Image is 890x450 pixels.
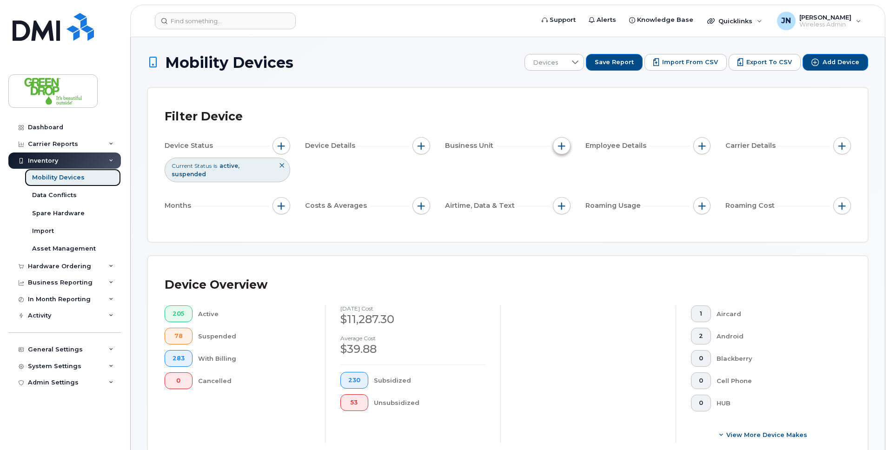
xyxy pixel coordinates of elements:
span: Save Report [595,58,634,66]
div: Suspended [198,328,311,344]
span: Employee Details [585,141,649,151]
div: Subsidized [374,372,486,389]
button: 78 [165,328,193,344]
button: Import from CSV [644,54,727,71]
span: active [219,162,239,169]
span: Months [165,201,194,211]
div: HUB [717,395,837,411]
span: Device Details [305,141,358,151]
div: $11,287.30 [340,311,485,327]
span: 283 [173,355,185,362]
button: 53 [340,394,368,411]
span: Carrier Details [725,141,778,151]
span: Mobility Devices [165,54,293,71]
button: 283 [165,350,193,367]
div: Active [198,305,311,322]
span: View More Device Makes [726,430,807,439]
button: 0 [165,372,193,389]
span: 0 [699,355,703,362]
button: 2 [691,328,711,344]
div: Filter Device [165,105,243,129]
button: Add Device [803,54,868,71]
span: Current Status [172,162,212,170]
span: Device Status [165,141,216,151]
div: Blackberry [717,350,837,367]
button: 0 [691,395,711,411]
span: Devices [525,54,566,71]
button: Export to CSV [729,54,801,71]
h4: Average cost [340,335,485,341]
button: 230 [340,372,368,389]
button: View More Device Makes [691,426,836,443]
button: 0 [691,350,711,367]
button: 1 [691,305,711,322]
span: Roaming Cost [725,201,777,211]
div: With Billing [198,350,311,367]
span: 0 [699,377,703,384]
span: 0 [173,377,185,384]
span: 53 [348,399,360,406]
span: 1 [699,310,703,318]
span: Business Unit [445,141,496,151]
span: Export to CSV [746,58,792,66]
h4: [DATE] cost [340,305,485,311]
button: 205 [165,305,193,322]
span: Add Device [823,58,859,66]
span: is [213,162,217,170]
span: 205 [173,310,185,318]
span: 0 [699,399,703,407]
button: Save Report [586,54,643,71]
span: Airtime, Data & Text [445,201,518,211]
div: Device Overview [165,273,267,297]
span: suspended [172,171,206,178]
span: Import from CSV [662,58,718,66]
span: 230 [348,377,360,384]
div: Cell Phone [717,372,837,389]
div: Unsubsidized [374,394,486,411]
button: 0 [691,372,711,389]
span: 2 [699,332,703,340]
span: Roaming Usage [585,201,644,211]
div: Android [717,328,837,344]
div: Cancelled [198,372,311,389]
span: Costs & Averages [305,201,370,211]
div: $39.88 [340,341,485,357]
div: Aircard [717,305,837,322]
span: 78 [173,332,185,340]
